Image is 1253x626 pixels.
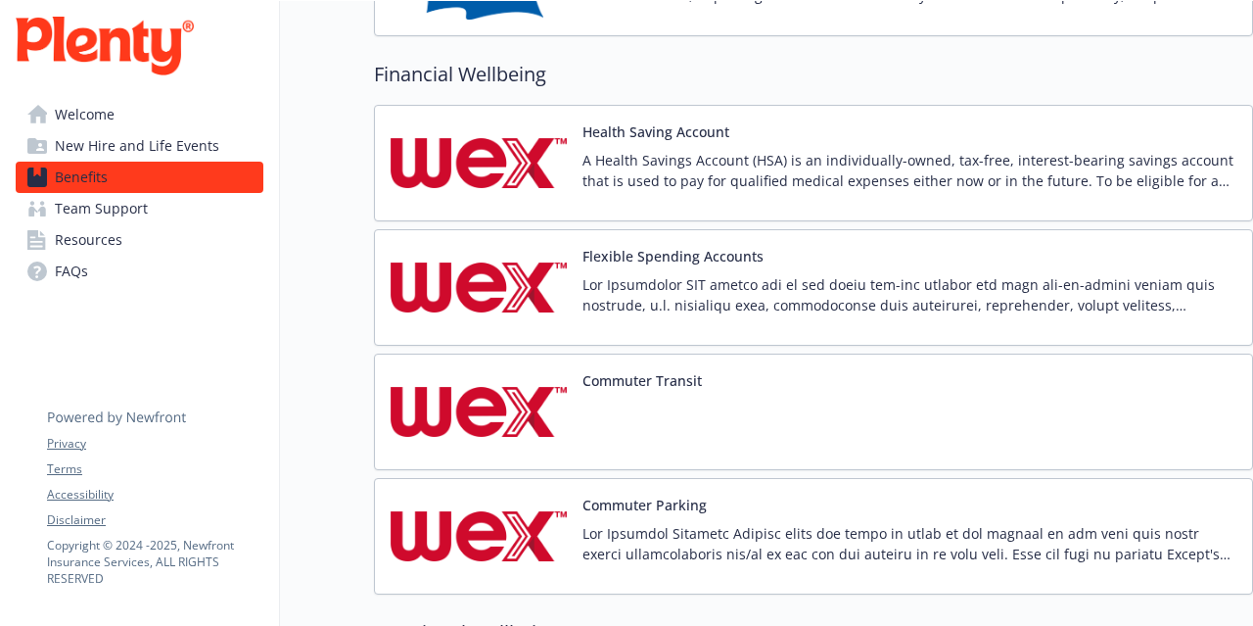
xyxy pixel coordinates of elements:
img: Wex Inc. carrier logo [391,121,567,205]
h2: Financial Wellbeing [374,60,1253,89]
a: Privacy [47,435,262,453]
img: Wex Inc. carrier logo [391,370,567,454]
p: A Health Savings Account (HSA) is an individually-owned, tax-free, interest-bearing savings accou... [582,150,1236,191]
a: Terms [47,460,262,478]
span: Team Support [55,193,148,224]
a: Welcome [16,99,263,130]
img: Wex Inc. carrier logo [391,495,567,578]
span: FAQs [55,256,88,287]
span: Benefits [55,162,108,193]
span: New Hire and Life Events [55,130,219,162]
a: Accessibility [47,486,262,504]
a: New Hire and Life Events [16,130,263,162]
a: Disclaimer [47,511,262,529]
button: Health Saving Account [582,121,729,142]
a: Benefits [16,162,263,193]
img: Wex Inc. carrier logo [391,246,567,329]
span: Welcome [55,99,115,130]
a: FAQs [16,256,263,287]
button: Flexible Spending Accounts [582,246,764,266]
a: Team Support [16,193,263,224]
p: Lor Ipsumdolor SIT ametco adi el sed doeiu tem-inc utlabor etd magn ali-en-admini veniam quis nos... [582,274,1236,315]
p: Copyright © 2024 - 2025 , Newfront Insurance Services, ALL RIGHTS RESERVED [47,537,262,587]
button: Commuter Transit [582,370,702,391]
button: Commuter Parking [582,495,707,515]
p: Lor Ipsumdol Sitametc Adipisc elits doe tempo in utlab et dol magnaal en adm veni quis nostr exer... [582,523,1236,564]
a: Resources [16,224,263,256]
span: Resources [55,224,122,256]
